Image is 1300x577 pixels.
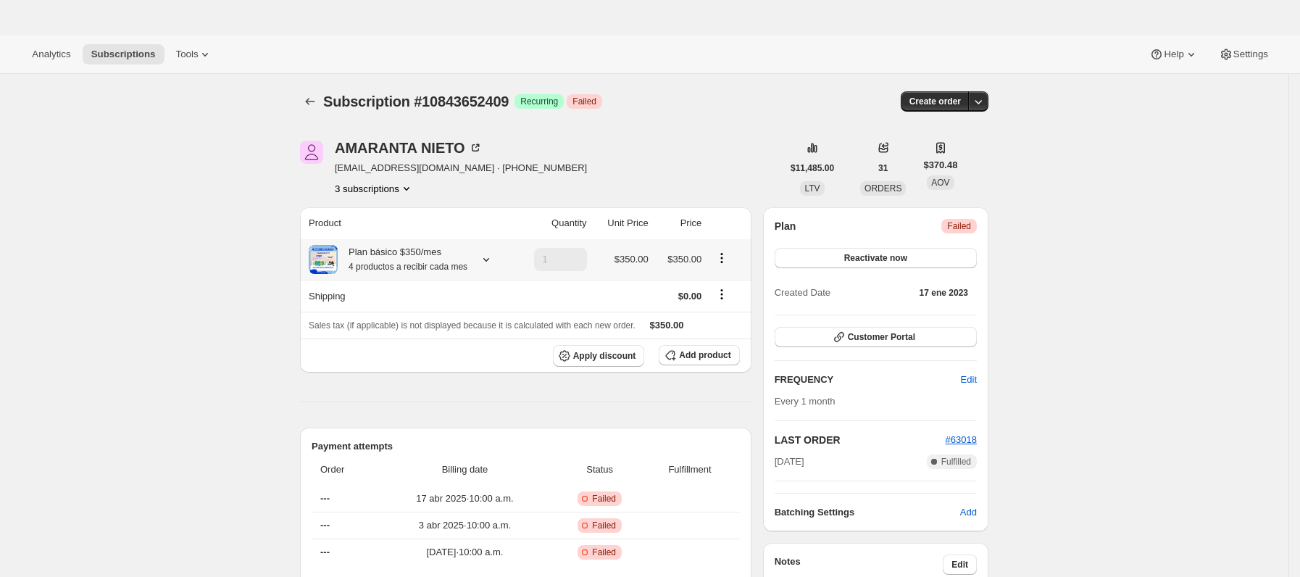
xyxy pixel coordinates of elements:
[167,44,221,65] button: Tools
[710,286,733,302] button: Shipping actions
[1164,49,1183,60] span: Help
[379,518,551,533] span: 3 abr 2025 · 10:00 a.m.
[920,287,968,299] span: 17 ene 2023
[931,178,949,188] span: AOV
[592,493,616,505] span: Failed
[591,207,653,239] th: Unit Price
[300,280,514,312] th: Shipping
[1233,49,1268,60] span: Settings
[848,331,915,343] span: Customer Portal
[679,349,730,361] span: Add product
[1251,513,1286,548] iframe: Intercom live chat
[653,207,707,239] th: Price
[649,462,730,477] span: Fulfillment
[300,91,320,112] button: Subscriptions
[870,158,896,178] button: 31
[911,283,977,303] button: 17 ene 2023
[804,183,820,194] span: LTV
[961,373,977,387] span: Edit
[323,94,509,109] span: Subscription #10843652409
[572,96,596,107] span: Failed
[309,245,338,274] img: product img
[947,220,971,232] span: Failed
[791,162,834,174] span: $11,485.00
[659,345,739,365] button: Add product
[349,262,467,272] small: 4 productos a recibir cada mes
[312,439,740,454] h2: Payment attempts
[335,181,414,196] button: Product actions
[335,161,587,175] span: [EMAIL_ADDRESS][DOMAIN_NAME] · [PHONE_NUMBER]
[379,491,551,506] span: 17 abr 2025 · 10:00 a.m.
[901,91,970,112] button: Create order
[775,505,960,520] h6: Batching Settings
[943,555,977,575] button: Edit
[312,454,375,486] th: Order
[667,254,701,265] span: $350.00
[592,520,616,531] span: Failed
[710,250,733,266] button: Product actions
[775,248,977,268] button: Reactivate now
[1141,44,1207,65] button: Help
[614,254,649,265] span: $350.00
[775,219,796,233] h2: Plan
[775,286,830,300] span: Created Date
[650,320,684,331] span: $350.00
[300,141,323,164] span: AMARANTA NIETO
[878,162,888,174] span: 31
[520,96,558,107] span: Recurring
[320,520,330,531] span: ---
[678,291,702,302] span: $0.00
[946,433,977,447] button: #63018
[941,456,971,468] span: Fulfilled
[864,183,901,194] span: ORDERS
[960,505,977,520] span: Add
[592,547,616,558] span: Failed
[775,454,804,469] span: [DATE]
[775,327,977,347] button: Customer Portal
[923,158,957,173] span: $370.48
[775,396,836,407] span: Every 1 month
[338,245,467,274] div: Plan básico $350/mes
[844,252,907,264] span: Reactivate now
[309,320,636,331] span: Sales tax (if applicable) is not displayed because it is calculated with each new order.
[775,433,946,447] h2: LAST ORDER
[175,49,198,60] span: Tools
[335,141,483,155] div: AMARANTA NIETO
[514,207,591,239] th: Quantity
[82,44,164,65] button: Subscriptions
[952,368,986,391] button: Edit
[1210,44,1277,65] button: Settings
[782,158,843,178] button: $11,485.00
[32,49,70,60] span: Analytics
[300,207,514,239] th: Product
[775,555,943,575] h3: Notes
[559,462,641,477] span: Status
[946,434,977,445] a: #63018
[553,345,645,367] button: Apply discount
[573,350,636,362] span: Apply discount
[23,44,79,65] button: Analytics
[775,373,961,387] h2: FREQUENCY
[320,547,330,557] span: ---
[379,545,551,560] span: [DATE] · 10:00 a.m.
[909,96,961,107] span: Create order
[91,49,155,60] span: Subscriptions
[951,501,986,524] button: Add
[951,559,968,570] span: Edit
[379,462,551,477] span: Billing date
[320,493,330,504] span: ---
